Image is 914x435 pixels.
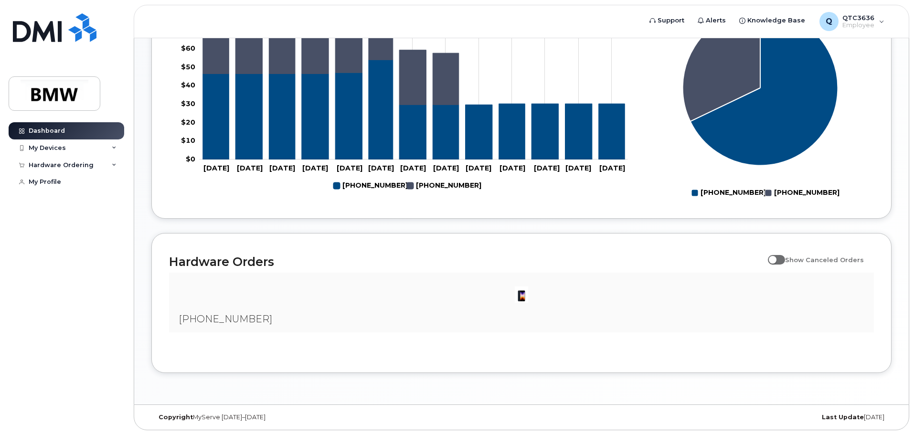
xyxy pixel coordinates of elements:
[813,12,891,31] div: QTC3636
[822,414,864,421] strong: Last Update
[691,185,840,201] g: Legend
[645,414,892,421] div: [DATE]
[333,178,408,194] g: 864-696-1906
[237,164,263,172] tspan: [DATE]
[400,164,426,172] tspan: [DATE]
[683,10,838,165] g: Series
[181,136,195,145] tspan: $10
[151,414,398,421] div: MyServe [DATE]–[DATE]
[433,164,459,172] tspan: [DATE]
[785,256,864,264] span: Show Canceled Orders
[691,11,733,30] a: Alerts
[733,11,812,30] a: Knowledge Base
[269,164,295,172] tspan: [DATE]
[826,16,832,27] span: Q
[169,255,763,269] h2: Hardware Orders
[333,178,481,194] g: Legend
[302,164,328,172] tspan: [DATE]
[534,164,560,172] tspan: [DATE]
[643,11,691,30] a: Support
[407,178,481,194] g: 864-741-3818
[512,285,531,304] img: image20231002-3703462-10zne2t.jpeg
[466,164,491,172] tspan: [DATE]
[683,10,840,201] g: Chart
[181,62,195,71] tspan: $50
[565,164,591,172] tspan: [DATE]
[181,99,195,108] tspan: $30
[337,164,362,172] tspan: [DATE]
[842,14,874,21] span: QTC3636
[500,164,525,172] tspan: [DATE]
[203,164,229,172] tspan: [DATE]
[842,21,874,29] span: Employee
[658,16,684,25] span: Support
[368,164,394,172] tspan: [DATE]
[179,313,272,325] span: [PHONE_NUMBER]
[159,414,193,421] strong: Copyright
[186,155,195,163] tspan: $0
[203,5,459,105] g: 864-741-3818
[181,44,195,53] tspan: $60
[181,81,195,89] tspan: $40
[872,393,907,428] iframe: Messenger Launcher
[747,16,805,25] span: Knowledge Base
[203,60,625,159] g: 864-696-1906
[181,117,195,126] tspan: $20
[706,16,726,25] span: Alerts
[768,251,776,258] input: Show Canceled Orders
[599,164,625,172] tspan: [DATE]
